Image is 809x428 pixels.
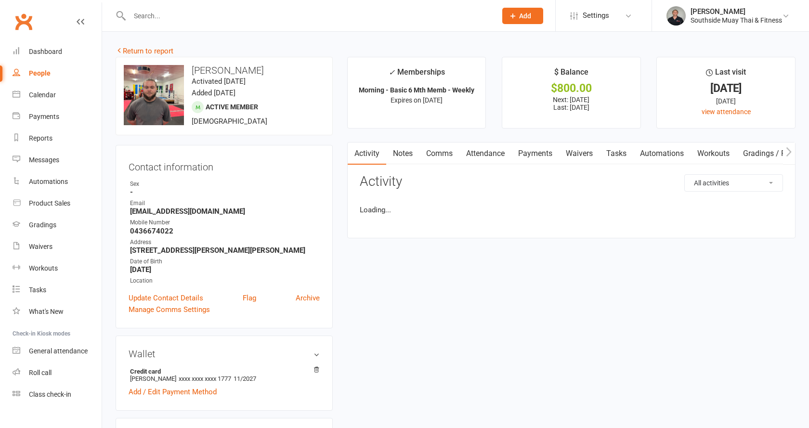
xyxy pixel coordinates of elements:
div: Memberships [389,66,445,84]
a: Manage Comms Settings [129,304,210,315]
div: Dashboard [29,48,62,55]
div: Workouts [29,264,58,272]
strong: Morning - Basic 6 Mth Memb - Weekly [359,86,474,94]
a: General attendance kiosk mode [13,340,102,362]
a: Calendar [13,84,102,106]
li: Loading... [360,204,783,216]
div: Gradings [29,221,56,229]
span: Settings [583,5,609,26]
div: Tasks [29,286,46,294]
a: Return to report [116,47,173,55]
li: [PERSON_NAME] [129,366,320,384]
a: Gradings [13,214,102,236]
a: Comms [419,143,459,165]
h3: Contact information [129,158,320,172]
a: Waivers [559,143,600,165]
a: view attendance [702,108,751,116]
div: People [29,69,51,77]
a: Automations [13,171,102,193]
div: Date of Birth [130,257,320,266]
div: [DATE] [665,96,786,106]
a: Class kiosk mode [13,384,102,405]
div: $800.00 [511,83,632,93]
div: Calendar [29,91,56,99]
div: Address [130,238,320,247]
i: ✓ [389,68,395,77]
img: thumb_image1524148262.png [666,6,686,26]
div: Mobile Number [130,218,320,227]
a: Archive [296,292,320,304]
button: Add [502,8,543,24]
div: $ Balance [554,66,588,83]
a: Add / Edit Payment Method [129,386,217,398]
span: [DEMOGRAPHIC_DATA] [192,117,267,126]
div: Roll call [29,369,52,376]
div: Email [130,199,320,208]
div: Waivers [29,243,52,250]
img: image1756415647.png [124,65,184,125]
a: Workouts [691,143,736,165]
div: Last visit [706,66,746,83]
a: Waivers [13,236,102,258]
div: Payments [29,113,59,120]
div: Product Sales [29,199,70,207]
div: General attendance [29,347,88,355]
span: Active member [206,103,258,111]
a: Attendance [459,143,511,165]
div: [DATE] [665,83,786,93]
span: xxxx xxxx xxxx 1777 [179,375,231,382]
div: Sex [130,180,320,189]
a: Automations [633,143,691,165]
h3: Activity [360,174,783,189]
a: Reports [13,128,102,149]
a: People [13,63,102,84]
strong: [EMAIL_ADDRESS][DOMAIN_NAME] [130,207,320,216]
a: Messages [13,149,102,171]
span: 11/2027 [234,375,256,382]
h3: [PERSON_NAME] [124,65,325,76]
h3: Wallet [129,349,320,359]
strong: [STREET_ADDRESS][PERSON_NAME][PERSON_NAME] [130,246,320,255]
a: Payments [511,143,559,165]
input: Search... [127,9,490,23]
div: [PERSON_NAME] [691,7,782,16]
a: Product Sales [13,193,102,214]
a: Notes [386,143,419,165]
div: Southside Muay Thai & Fitness [691,16,782,25]
a: Dashboard [13,41,102,63]
a: Workouts [13,258,102,279]
span: Add [519,12,531,20]
a: Roll call [13,362,102,384]
div: Automations [29,178,68,185]
strong: 0436674022 [130,227,320,235]
div: Messages [29,156,59,164]
span: Expires on [DATE] [391,96,443,104]
a: Payments [13,106,102,128]
a: Tasks [13,279,102,301]
strong: [DATE] [130,265,320,274]
div: Location [130,276,320,285]
a: Tasks [600,143,633,165]
a: Flag [243,292,256,304]
div: Class check-in [29,390,71,398]
a: What's New [13,301,102,323]
div: Reports [29,134,52,142]
a: Activity [348,143,386,165]
a: Clubworx [12,10,36,34]
div: What's New [29,308,64,315]
time: Activated [DATE] [192,77,246,86]
p: Next: [DATE] Last: [DATE] [511,96,632,111]
strong: Credit card [130,368,315,375]
strong: - [130,188,320,196]
time: Added [DATE] [192,89,235,97]
a: Update Contact Details [129,292,203,304]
